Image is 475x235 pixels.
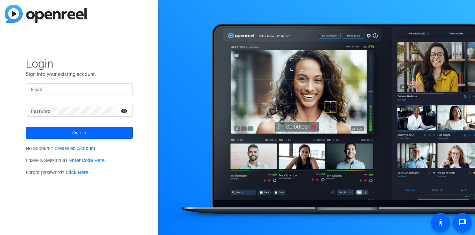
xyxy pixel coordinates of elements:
mat-icon: accessibility [437,218,445,226]
button: Sign in [26,127,133,139]
span: No account? [26,146,96,151]
input: Enter Email Address [31,85,127,93]
img: blue-gradient.svg [5,5,87,23]
span: Forgot password? [26,170,89,175]
p: Sign into your existing account. [26,71,133,78]
mat-icon: visibility_off [117,106,133,116]
span: I have a Session ID. [26,158,105,163]
mat-label: Email [31,87,42,92]
a: Click Here [66,170,88,175]
span: Login [26,56,133,71]
a: Create an Account [55,146,95,151]
span: Sign in [72,124,86,141]
mat-label: Password [31,109,50,114]
a: Enter Code Here [69,158,105,163]
mat-icon: message [458,218,466,226]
